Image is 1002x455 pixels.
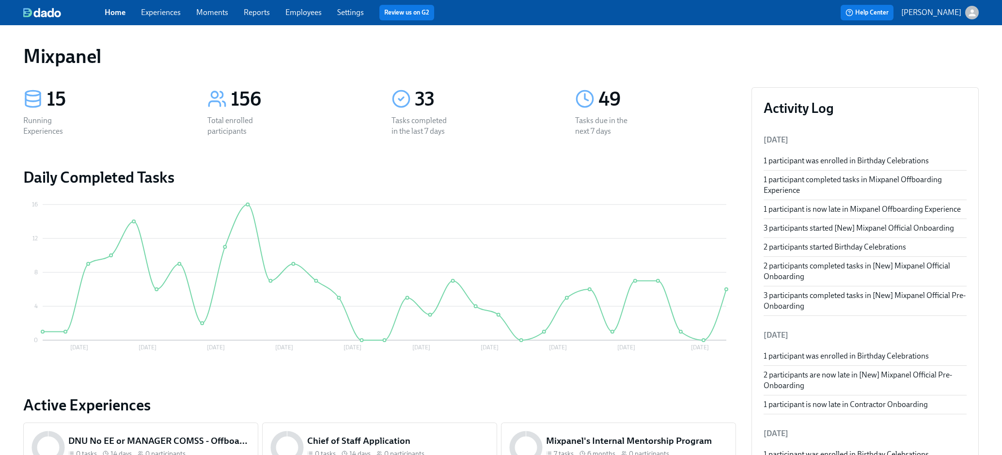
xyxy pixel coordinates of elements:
tspan: 8 [34,269,38,276]
h1: Mixpanel [23,45,101,68]
button: [PERSON_NAME] [901,6,979,19]
div: 2 participants started Birthday Celebrations [764,242,967,252]
div: Running Experiences [23,115,85,137]
div: 2 participants are now late in [New] Mixpanel Official Pre-Onboarding [764,370,967,391]
a: Moments [196,8,228,17]
div: 2 participants completed tasks in [New] Mixpanel Official Onboarding [764,261,967,282]
div: 1 participant was enrolled in Birthday Celebrations [764,156,967,166]
div: 49 [598,87,736,111]
tspan: [DATE] [275,344,293,351]
div: 156 [231,87,368,111]
tspan: [DATE] [481,344,499,351]
a: Reports [244,8,270,17]
tspan: 12 [32,235,38,242]
tspan: [DATE] [207,344,225,351]
li: [DATE] [764,422,967,445]
tspan: [DATE] [549,344,567,351]
div: 1 participant is now late in Mixpanel Offboarding Experience [764,204,967,215]
h5: DNU No EE or MANAGER COMSS - Offboarding Experience [68,435,250,447]
h2: Daily Completed Tasks [23,168,736,187]
div: 33 [415,87,552,111]
a: Employees [285,8,322,17]
a: Experiences [141,8,181,17]
div: 1 participant was enrolled in Birthday Celebrations [764,351,967,361]
img: dado [23,8,61,17]
p: [PERSON_NAME] [901,7,961,18]
span: Help Center [845,8,889,17]
tspan: [DATE] [412,344,430,351]
tspan: [DATE] [70,344,88,351]
div: 3 participants completed tasks in [New] Mixpanel Official Pre-Onboarding [764,290,967,312]
tspan: [DATE] [344,344,361,351]
h5: Chief of Staff Application [307,435,488,447]
div: 3 participants started [New] Mixpanel Official Onboarding [764,223,967,234]
a: Home [105,8,125,17]
tspan: 0 [34,337,38,344]
a: Active Experiences [23,395,736,415]
div: 1 participant is now late in Contractor Onboarding [764,399,967,410]
div: Total enrolled participants [207,115,269,137]
button: Review us on G2 [379,5,434,20]
a: Settings [337,8,364,17]
div: 15 [47,87,184,111]
tspan: [DATE] [139,344,157,351]
button: Help Center [841,5,893,20]
tspan: [DATE] [617,344,635,351]
div: 1 participant completed tasks in Mixpanel Offboarding Experience [764,174,967,196]
h3: Activity Log [764,99,967,117]
tspan: 4 [34,303,38,310]
a: dado [23,8,105,17]
a: Review us on G2 [384,8,429,17]
tspan: 16 [32,201,38,208]
span: [DATE] [764,135,788,144]
h5: Mixpanel's Internal Mentorship Program [546,435,727,447]
tspan: [DATE] [691,344,709,351]
div: Tasks due in the next 7 days [575,115,637,137]
div: Tasks completed in the last 7 days [391,115,454,137]
li: [DATE] [764,324,967,347]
